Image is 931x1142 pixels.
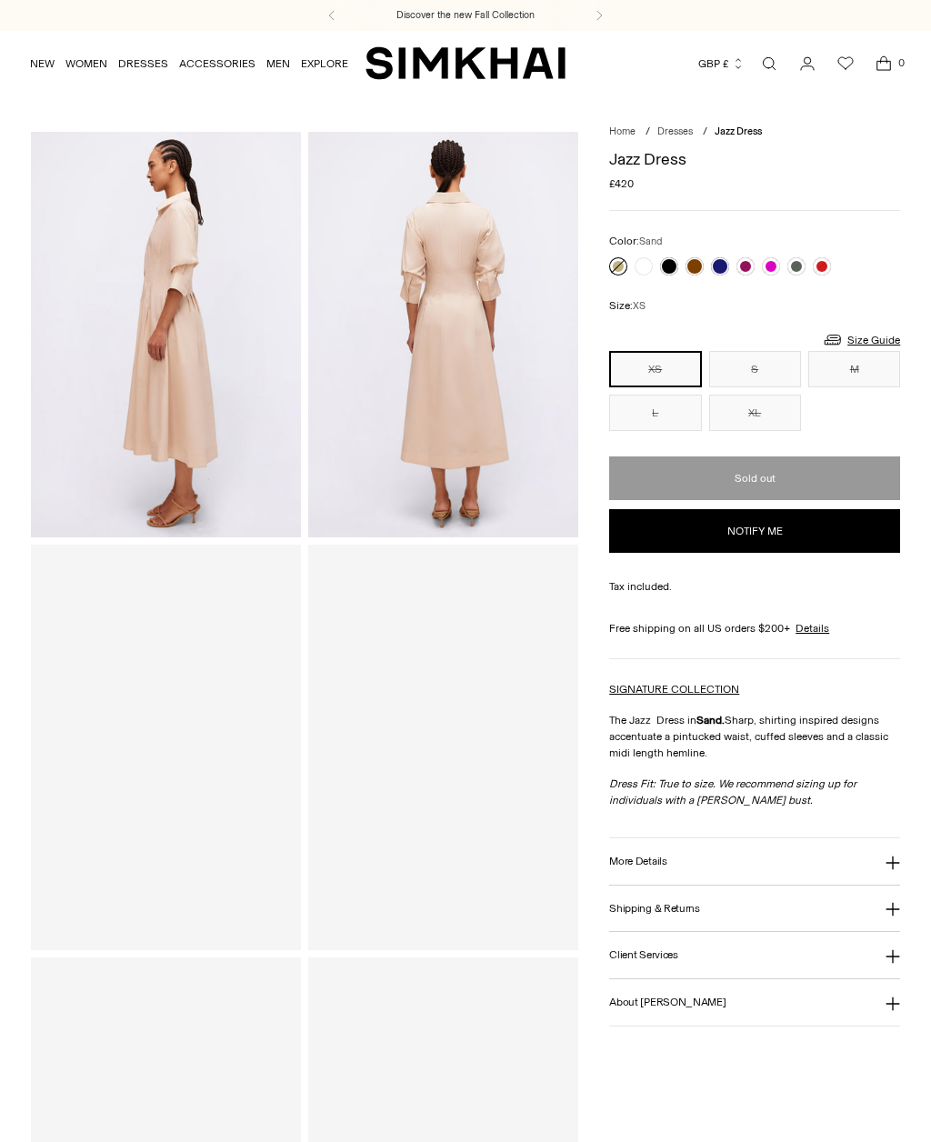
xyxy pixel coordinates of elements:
button: L [609,395,701,431]
a: Jazz Dress [308,545,578,950]
a: Jazz Dress [31,545,301,950]
nav: breadcrumbs [609,125,900,140]
button: S [709,351,801,387]
a: Discover the new Fall Collection [396,8,535,23]
a: SIGNATURE COLLECTION [609,683,739,696]
a: Go to the account page [789,45,826,82]
img: Jazz Dress [308,132,578,537]
a: DRESSES [118,44,168,84]
span: 0 [893,55,909,71]
a: Wishlist [827,45,864,82]
button: XL [709,395,801,431]
label: Size: [609,297,646,315]
button: XS [609,351,701,387]
button: Notify me [609,509,900,553]
a: Details [796,620,829,636]
h3: More Details [609,856,666,867]
span: XS [633,300,646,312]
span: Jazz Dress [715,125,762,137]
h1: Jazz Dress [609,151,900,167]
a: EXPLORE [301,44,348,84]
div: / [646,125,650,140]
a: Home [609,125,636,137]
button: M [808,351,900,387]
div: Tax included. [609,578,900,595]
button: Client Services [609,932,900,978]
h3: About [PERSON_NAME] [609,997,726,1008]
button: More Details [609,838,900,885]
img: Jazz Dress [31,132,301,537]
span: £420 [609,175,634,192]
a: SIMKHAI [365,45,566,81]
a: NEW [30,44,55,84]
div: / [703,125,707,140]
a: WOMEN [65,44,107,84]
span: Sand [639,235,662,247]
a: Size Guide [822,328,900,351]
em: Dress Fit: True to size. [609,777,856,806]
h3: Shipping & Returns [609,903,700,915]
a: MEN [266,44,290,84]
a: Dresses [657,125,693,137]
button: About [PERSON_NAME] [609,979,900,1026]
div: Free shipping on all US orders $200+ [609,620,900,636]
span: We recommend sizing up for individuals with a [PERSON_NAME] bust. [609,777,856,806]
a: ACCESSORIES [179,44,255,84]
button: Shipping & Returns [609,886,900,932]
strong: Sand. [696,714,725,726]
a: Open cart modal [866,45,902,82]
label: Color: [609,233,662,250]
p: The Jazz Dress in Sharp, shirting inspired designs accentuate a pintucked waist, cuffed sleeves a... [609,712,900,761]
h3: Client Services [609,949,678,961]
button: GBP £ [698,44,745,84]
a: Open search modal [751,45,787,82]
